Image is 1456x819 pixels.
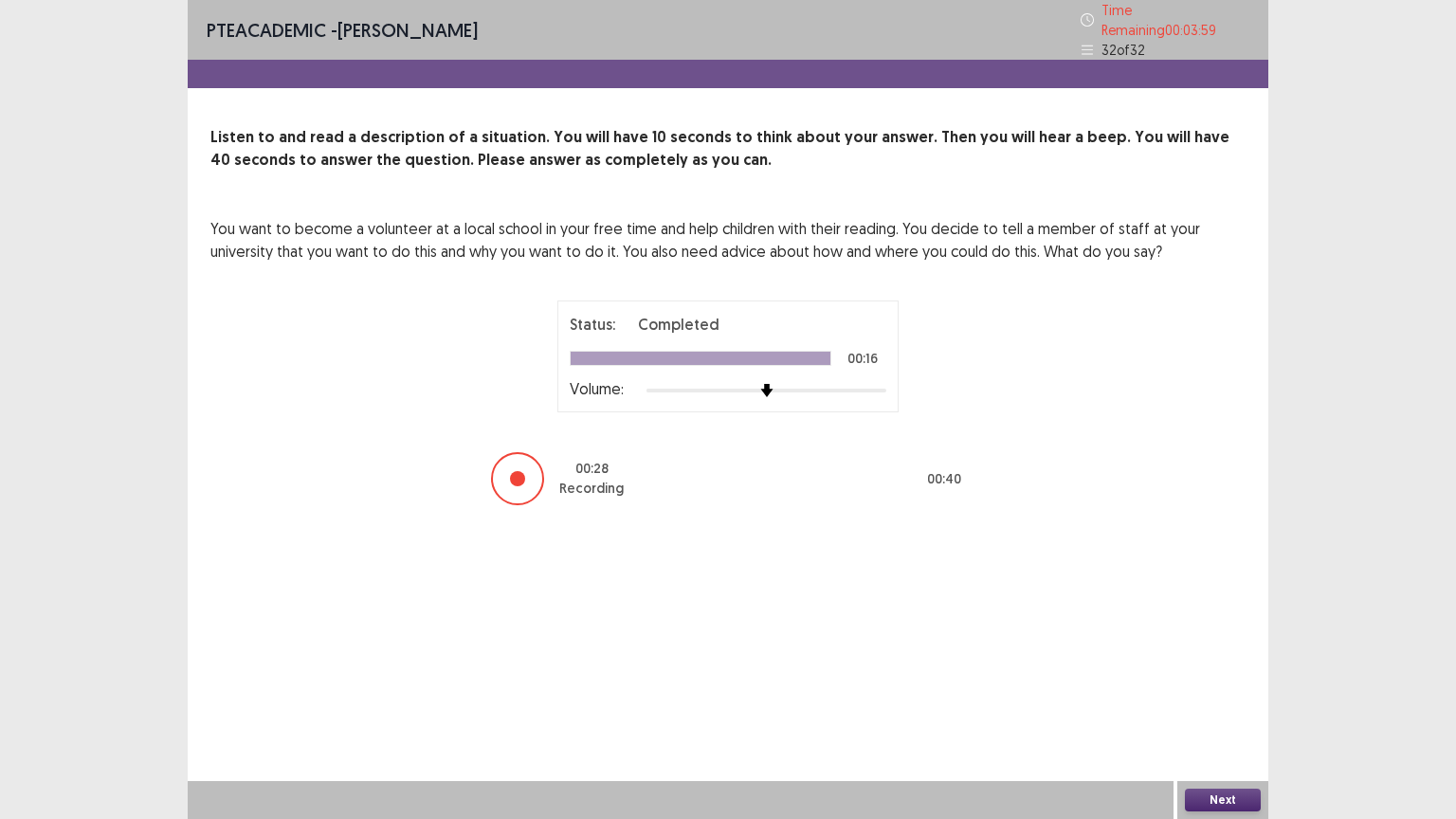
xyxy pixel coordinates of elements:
[575,459,609,479] p: 00 : 28
[1185,789,1261,811] button: Next
[559,479,624,499] p: Recording
[570,377,624,400] p: Volume:
[927,469,961,489] p: 00 : 40
[638,313,719,336] p: Completed
[1101,40,1145,60] p: 32 of 32
[207,18,326,42] span: PTE academic
[210,217,1246,263] p: You want to become a volunteer at a local school in your free time and help children with their r...
[760,384,773,397] img: arrow-thumb
[847,352,878,365] p: 00:16
[207,16,478,45] p: - [PERSON_NAME]
[210,126,1246,172] p: Listen to and read a description of a situation. You will have 10 seconds to think about your ans...
[570,313,615,336] p: Status:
